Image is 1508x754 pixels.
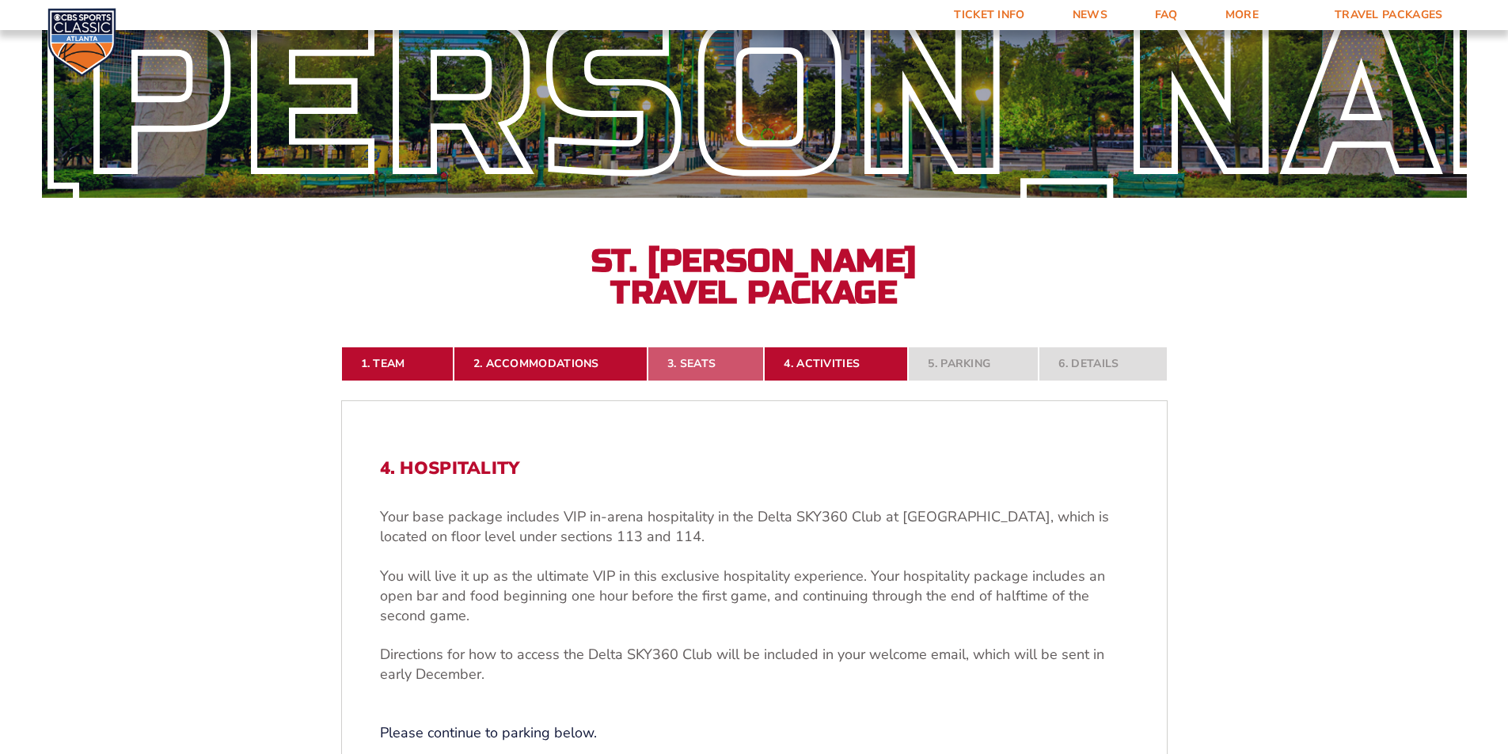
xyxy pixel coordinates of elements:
[341,347,454,381] a: 1. Team
[380,723,1129,743] p: Please continue to parking below.
[380,458,1129,479] h2: 4. Hospitality
[380,507,1129,547] p: Your base package includes VIP in-arena hospitality in the Delta SKY360 Club at [GEOGRAPHIC_DATA]...
[47,8,116,77] img: CBS Sports Classic
[380,566,1129,627] p: You will live it up as the ultimate VIP in this exclusive hospitality experience. Your hospitalit...
[380,645,1129,684] p: Directions for how to access the Delta SKY360 Club will be included in your welcome email, which ...
[454,347,648,381] a: 2. Accommodations
[648,347,764,381] a: 3. Seats
[580,245,929,309] h2: St. [PERSON_NAME] Travel Package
